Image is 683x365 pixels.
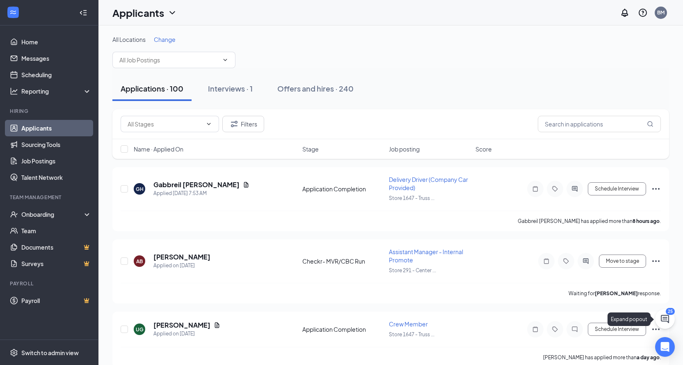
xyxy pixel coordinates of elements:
div: Offers and hires · 240 [277,83,354,94]
svg: WorkstreamLogo [9,8,17,16]
span: Delivery Driver (Company Car Provided) [389,176,468,191]
h1: Applicants [112,6,164,20]
p: Gabbreil [PERSON_NAME] has applied more than . [518,218,661,225]
svg: MagnifyingGlass [647,121,653,127]
svg: QuestionInfo [638,8,648,18]
span: Crew Member [389,320,428,328]
svg: Ellipses [651,256,661,266]
svg: Tag [561,258,571,264]
div: 25 [666,308,675,315]
div: Application Completion [302,325,384,333]
svg: ActiveChat [581,258,591,264]
svg: Note [530,186,540,192]
svg: ChatActive [660,314,670,324]
div: Applied on [DATE] [153,262,210,270]
h5: Gabbreil [PERSON_NAME] [153,180,240,189]
div: Expand popout [608,312,651,326]
svg: Tag [550,186,560,192]
p: Waiting for response. [569,290,661,297]
button: ChatActive [655,309,675,329]
span: All Locations [112,36,146,43]
svg: Note [530,326,540,333]
div: Open Intercom Messenger [655,337,675,357]
div: Checkr- MVR/CBC Run [302,257,384,265]
b: 8 hours ago [633,218,660,224]
h5: [PERSON_NAME] [153,321,210,330]
svg: Settings [10,349,18,357]
div: Applied [DATE] 7:53 AM [153,189,249,197]
div: Team Management [10,194,90,201]
svg: Collapse [79,9,87,17]
svg: Note [541,258,551,264]
a: Scheduling [21,67,91,83]
span: Store 291 - Center ... [389,267,436,273]
span: Store 1647 - Truss ... [389,331,434,337]
a: Messages [21,50,91,67]
svg: ChevronDown [222,57,228,63]
div: Applications · 100 [121,83,183,94]
svg: Notifications [620,8,630,18]
a: PayrollCrown [21,292,91,309]
svg: UserCheck [10,210,18,218]
svg: ChevronDown [167,8,177,18]
svg: Document [214,322,220,328]
div: UG [136,326,144,333]
a: Sourcing Tools [21,136,91,153]
span: Job posting [389,145,420,153]
button: Schedule Interview [588,323,646,336]
a: Talent Network [21,169,91,186]
div: GH [136,186,144,193]
svg: ChatInactive [570,326,580,333]
b: [PERSON_NAME] [595,290,638,296]
div: Payroll [10,280,90,287]
div: AB [136,258,143,265]
div: Applied on [DATE] [153,330,220,338]
b: a day ago [637,354,660,360]
div: Onboarding [21,210,85,218]
div: Reporting [21,87,92,95]
a: SurveysCrown [21,255,91,272]
svg: Document [243,181,249,188]
div: Application Completion [302,185,384,193]
svg: Filter [229,119,239,129]
input: All Job Postings [119,55,219,64]
div: BM [657,9,665,16]
svg: ActiveChat [570,186,580,192]
svg: Ellipses [651,324,661,334]
div: Hiring [10,108,90,115]
p: [PERSON_NAME] has applied more than . [543,354,661,361]
a: Home [21,34,91,50]
button: Move to stage [599,255,646,268]
div: Switch to admin view [21,349,79,357]
span: Change [154,36,176,43]
a: Applicants [21,120,91,136]
h5: [PERSON_NAME] [153,253,210,262]
svg: Tag [550,326,560,333]
span: Store 1647 - Truss ... [389,195,434,201]
span: Score [475,145,492,153]
span: Name · Applied On [134,145,183,153]
svg: Analysis [10,87,18,95]
a: DocumentsCrown [21,239,91,255]
svg: ChevronDown [206,121,212,127]
span: Assistant Manager - Internal Promote [389,248,463,264]
span: Stage [302,145,319,153]
a: Job Postings [21,153,91,169]
input: Search in applications [538,116,661,132]
div: Interviews · 1 [208,83,253,94]
svg: Ellipses [651,184,661,194]
input: All Stages [128,119,202,129]
button: Schedule Interview [588,182,646,195]
button: Filter Filters [222,116,264,132]
a: Team [21,223,91,239]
